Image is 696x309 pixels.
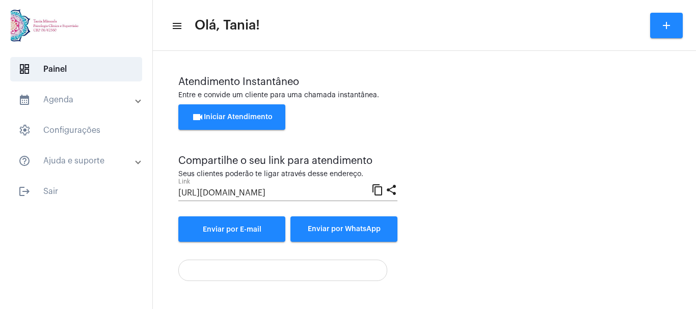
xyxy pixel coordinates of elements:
mat-icon: sidenav icon [18,94,31,106]
span: sidenav icon [18,124,31,136]
a: Enviar por E-mail [178,216,285,242]
span: Iniciar Atendimento [192,114,273,121]
div: Seus clientes poderão te ligar através desse endereço. [178,171,397,178]
mat-icon: sidenav icon [18,155,31,167]
div: Entre e convide um cliente para uma chamada instantânea. [178,92,671,99]
mat-icon: videocam [192,111,204,123]
span: Painel [10,57,142,81]
span: Enviar por WhatsApp [308,226,381,233]
div: Compartilhe o seu link para atendimento [178,155,397,166]
mat-panel-title: Ajuda e suporte [18,155,136,167]
button: Enviar por WhatsApp [290,216,397,242]
span: Sair [10,179,142,204]
mat-panel-title: Agenda [18,94,136,106]
span: sidenav icon [18,63,31,75]
mat-icon: share [385,183,397,195]
img: 82f91219-cc54-a9e9-c892-318f5ec67ab1.jpg [8,5,84,46]
span: Enviar por E-mail [203,226,261,233]
mat-icon: content_copy [371,183,384,195]
span: Olá, Tania! [195,17,260,34]
div: Atendimento Instantâneo [178,76,671,88]
mat-icon: add [660,19,673,32]
mat-icon: sidenav icon [171,20,181,32]
mat-icon: sidenav icon [18,185,31,198]
mat-expansion-panel-header: sidenav iconAjuda e suporte [6,149,152,173]
span: Configurações [10,118,142,143]
button: Iniciar Atendimento [178,104,285,130]
mat-expansion-panel-header: sidenav iconAgenda [6,88,152,112]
